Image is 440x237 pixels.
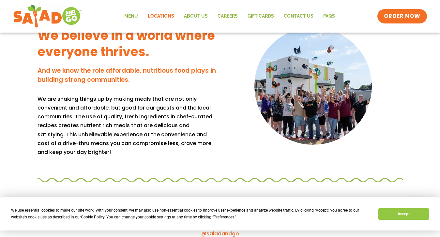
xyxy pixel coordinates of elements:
a: Menu [119,9,143,24]
a: About Us [179,9,213,24]
img: new-SAG-logo-768×292 [13,3,82,29]
h3: We believe in a world where everyone thrives. [38,27,217,60]
img: DSC02078 copy [254,27,372,145]
a: Careers [213,9,243,24]
span: Preferences [214,215,234,219]
span: Cookie Policy [81,215,104,219]
button: Accept [378,208,429,220]
span: ORDER NOW [384,12,420,20]
a: GIFT CARDS [243,9,279,24]
p: We are shaking things up by making meals that are not only convenient and affordable, but good fo... [38,95,217,156]
div: Page 2 [38,95,217,156]
div: We use essential cookies to make our site work. With your consent, we may also use non-essential ... [11,207,371,221]
a: FAQs [318,9,340,24]
a: ORDER NOW [377,9,427,23]
h4: And we know the role affordable, nutritious food plays in building strong communities. [38,66,217,85]
a: Contact Us [279,9,318,24]
nav: Menu [119,9,340,24]
a: Locations [143,9,179,24]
